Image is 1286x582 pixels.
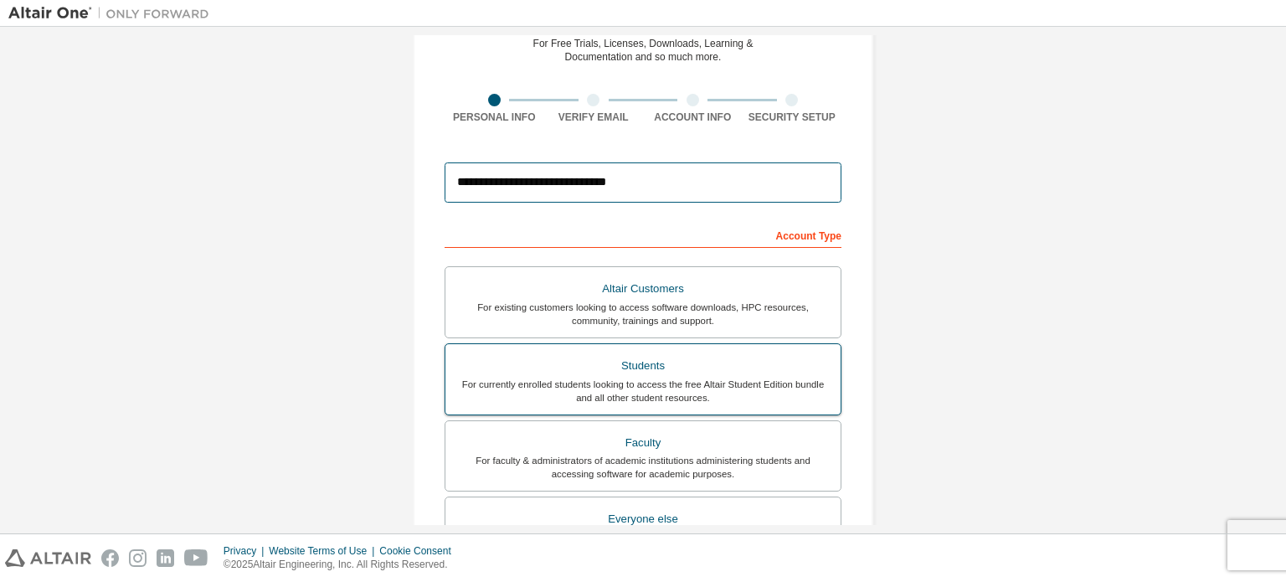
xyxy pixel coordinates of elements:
[224,544,269,558] div: Privacy
[379,544,460,558] div: Cookie Consent
[533,37,754,64] div: For Free Trials, Licenses, Downloads, Learning & Documentation and so much more.
[101,549,119,567] img: facebook.svg
[743,111,842,124] div: Security Setup
[544,111,644,124] div: Verify Email
[269,544,379,558] div: Website Terms of Use
[445,111,544,124] div: Personal Info
[157,549,174,567] img: linkedin.svg
[643,111,743,124] div: Account Info
[5,549,91,567] img: altair_logo.svg
[455,378,831,404] div: For currently enrolled students looking to access the free Altair Student Edition bundle and all ...
[129,549,147,567] img: instagram.svg
[8,5,218,22] img: Altair One
[224,558,461,572] p: © 2025 Altair Engineering, Inc. All Rights Reserved.
[455,354,831,378] div: Students
[184,549,208,567] img: youtube.svg
[455,431,831,455] div: Faculty
[455,301,831,327] div: For existing customers looking to access software downloads, HPC resources, community, trainings ...
[455,277,831,301] div: Altair Customers
[455,454,831,481] div: For faculty & administrators of academic institutions administering students and accessing softwa...
[455,507,831,531] div: Everyone else
[445,221,841,248] div: Account Type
